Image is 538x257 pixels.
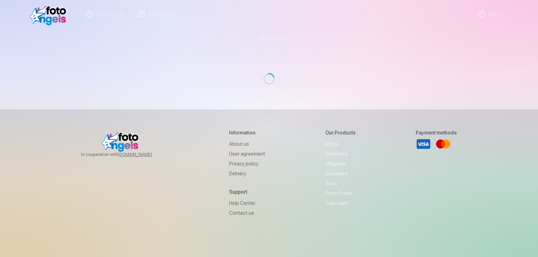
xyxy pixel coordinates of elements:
[229,159,265,169] a: Privacy policy
[435,136,451,152] a: Mastercard
[229,139,265,149] a: About us
[325,149,356,159] a: Keychains
[229,169,265,178] a: Delivery
[325,129,356,136] h5: Our products
[416,129,457,136] h5: Payment methods
[325,139,356,149] a: Mugs
[416,136,431,152] a: Visa
[325,169,356,178] a: Souvenirs
[81,152,169,157] span: In cooperation with
[229,188,265,195] h5: Support
[325,198,356,208] a: Calendars
[325,178,356,188] a: Sets
[325,188,356,198] a: Photo prints
[30,3,70,25] img: /v1
[229,208,265,218] a: Contact us
[118,152,169,157] a: [DOMAIN_NAME]
[229,198,265,208] a: Help Center
[229,149,265,159] a: User agreement
[325,159,356,169] a: Magnets
[229,129,265,136] h5: Information
[239,28,299,48] a: All products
